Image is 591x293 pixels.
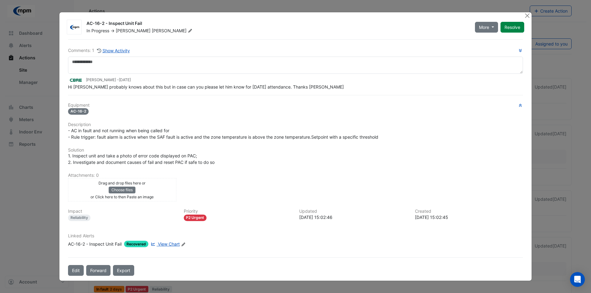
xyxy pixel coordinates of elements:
[124,241,148,247] span: Recovered
[68,209,176,214] h6: Impact
[68,148,523,153] h6: Solution
[97,47,130,54] button: Show Activity
[68,103,523,108] h6: Equipment
[68,153,215,165] span: 1. Inspect unit and take a photo of error code displayed on PAC; 2. Investigate and document caus...
[158,241,180,247] span: View Chart
[86,265,111,276] button: Forward
[68,84,344,89] span: Hi [PERSON_NAME] probably knows about this but in case can you please let him know for [DATE] att...
[68,77,83,83] img: CBRE Charter Hall
[68,128,378,140] span: - AC in fault and not running when being called for - Rule trigger: fault alarm is active when th...
[299,209,408,214] h6: Updated
[111,28,115,33] span: ->
[116,28,151,33] span: [PERSON_NAME]
[68,173,523,178] h6: Attachments: 0
[570,272,585,287] div: Open Intercom Messenger
[86,77,131,83] small: [PERSON_NAME] -
[152,28,194,34] span: [PERSON_NAME]
[299,214,408,220] div: [DATE] 15:02:46
[98,181,146,185] small: Drag and drop files here or
[524,12,530,19] button: Close
[415,209,523,214] h6: Created
[479,24,489,30] span: More
[90,195,154,199] small: or Click here to then Paste an image
[150,241,180,247] a: View Chart
[68,233,523,239] h6: Linked Alerts
[119,77,131,82] span: 2025-08-08 15:02:46
[68,108,89,115] span: AC-16-2
[86,20,468,28] div: AC-16-2 - Inspect Unit Fail
[184,209,292,214] h6: Priority
[68,122,523,127] h6: Description
[113,265,134,276] a: Export
[68,265,84,276] button: Edit
[68,241,122,247] div: AC-16-2 - Inspect Unit Fail
[68,47,130,54] div: Comments: 1
[109,187,135,193] button: Choose files
[86,28,109,33] span: In Progress
[67,24,81,30] img: MPM
[181,242,186,247] fa-icon: Edit Linked Alerts
[68,215,90,221] div: Reliability
[475,22,498,33] button: More
[415,214,523,220] div: [DATE] 15:02:45
[501,22,524,33] button: Resolve
[184,215,207,221] div: P2 Urgent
